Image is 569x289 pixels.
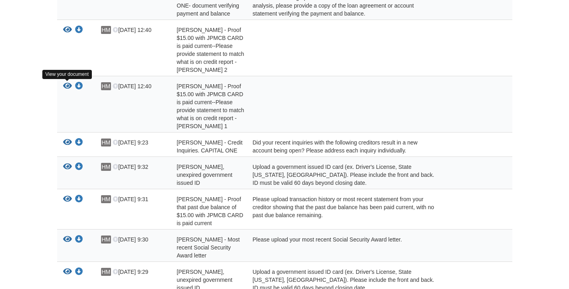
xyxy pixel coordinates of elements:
span: [PERSON_NAME], unexpired government issued ID [177,164,232,186]
a: Download Julie Milburn - Proof $15.00 with JPMCB CARD is paid current--Please provide statement t... [75,27,83,34]
span: HM [101,26,111,34]
span: [PERSON_NAME] - Proof $15.00 with JPMCB CARD is paid current--Please provide statement to match w... [177,83,244,129]
div: Did your recent inquiries with the following creditors result in a new account being open? Please... [247,139,436,154]
button: View Julie Milburn - Proof $15.00 with JPMCB CARD is paid current--Please provide statement to ma... [63,26,72,34]
span: [DATE] 9:30 [113,236,148,243]
a: Download Julie Milburn - Most recent Social Security Award letter [75,237,83,243]
span: [PERSON_NAME] - Most recent Social Security Award letter [177,236,240,259]
span: [PERSON_NAME] - Proof that past due balance of $15.00 with JPMCB CARD is paid current [177,196,244,226]
div: Please upload your most recent Social Security Award letter. [247,236,436,259]
span: [DATE] 9:23 [113,139,148,146]
span: HM [101,139,111,146]
a: Download Helen Milburn - Valid, unexpired government issued ID [75,269,83,275]
span: HM [101,236,111,243]
span: HM [101,82,111,90]
span: HM [101,195,111,203]
a: Download Julie Milburn - Credit Inquiries. CAPITAL ONE [75,140,83,146]
span: HM [101,268,111,276]
a: Download Julie Milburn - Proof that past due balance of $15.00 with JPMCB CARD is paid current [75,196,83,203]
span: [PERSON_NAME] - Credit Inquiries. CAPITAL ONE [177,139,243,154]
button: View Julie Milburn - Proof that past due balance of $15.00 with JPMCB CARD is paid current [63,195,72,204]
span: [DATE] 9:29 [113,269,148,275]
a: Download Julie Milburn - Proof $15.00 with JPMCB CARD is paid current--Please provide statement t... [75,83,83,90]
a: Download Julie Milburn - Valid, unexpired government issued ID [75,164,83,170]
span: [DATE] 12:40 [113,27,151,33]
button: View Julie Milburn - Credit Inquiries. CAPITAL ONE [63,139,72,147]
button: View Helen Milburn - Valid, unexpired government issued ID [63,268,72,276]
div: Please upload transaction history or most recent statement from your creditor showing that the pa... [247,195,436,227]
button: View Julie Milburn - Proof $15.00 with JPMCB CARD is paid current--Please provide statement to ma... [63,82,72,91]
div: View your document [42,70,92,79]
span: HM [101,163,111,171]
span: [DATE] 9:31 [113,196,148,202]
span: [DATE] 9:32 [113,164,148,170]
button: View Julie Milburn - Most recent Social Security Award letter [63,236,72,244]
span: [PERSON_NAME] - Proof $15.00 with JPMCB CARD is paid current--Please provide statement to match w... [177,27,244,73]
div: Upload a government issued ID card (ex. Driver's License, State [US_STATE], [GEOGRAPHIC_DATA]). P... [247,163,436,187]
span: [DATE] 12:40 [113,83,151,89]
button: View Julie Milburn - Valid, unexpired government issued ID [63,163,72,171]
